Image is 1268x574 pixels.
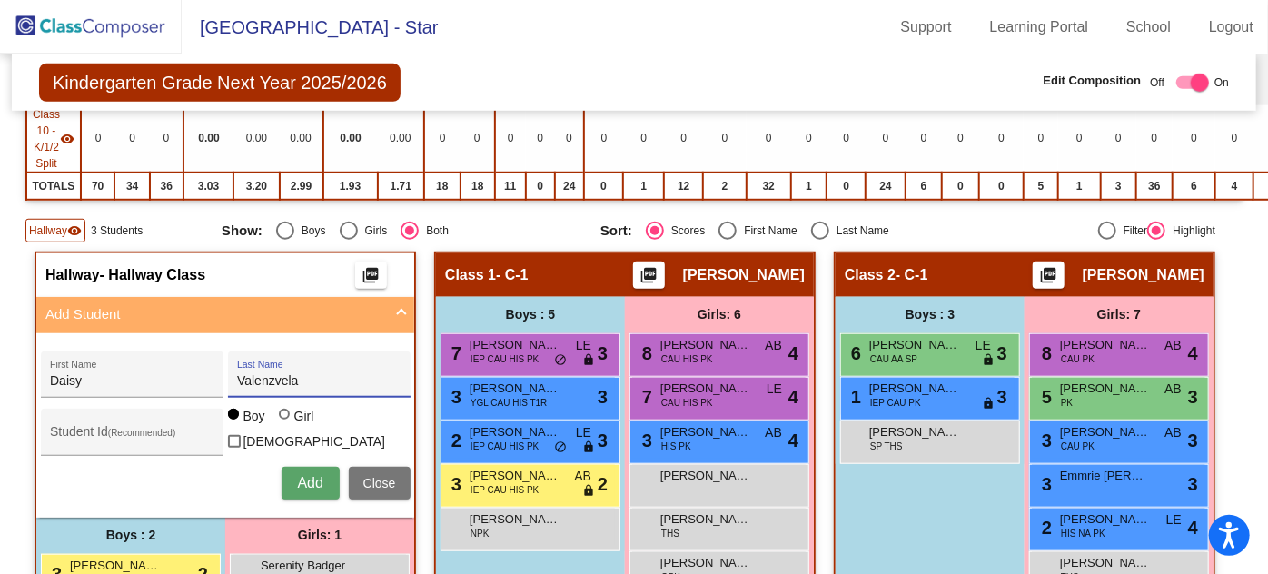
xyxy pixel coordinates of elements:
td: 6 [1173,173,1216,200]
span: 1 [847,387,861,407]
span: 2 [598,470,608,498]
span: [PERSON_NAME] [1083,266,1204,284]
td: 18 [424,173,461,200]
span: [PERSON_NAME] [869,336,960,354]
span: [GEOGRAPHIC_DATA] - Star [182,13,439,42]
td: 36 [1136,173,1173,200]
span: lock [582,353,595,368]
span: Class 1 [445,266,496,284]
span: IEP CAU PK [870,396,921,410]
a: Learning Portal [976,13,1104,42]
div: Girls: 6 [625,297,814,333]
span: 3 [1037,430,1052,450]
span: 7 [447,343,461,363]
span: AB [1164,423,1182,442]
span: LE [576,336,591,355]
span: [PERSON_NAME] [869,423,960,441]
td: 24 [866,173,906,200]
span: [PERSON_NAME] [1060,380,1151,398]
button: Close [349,467,411,500]
td: 0 [791,105,827,173]
td: 0 [526,105,556,173]
span: [PERSON_NAME] [683,266,805,284]
span: [PERSON_NAME] [660,554,751,572]
td: 0 [461,105,495,173]
span: 4 [1188,514,1198,541]
span: CAU PK [1061,440,1095,453]
mat-icon: picture_as_pdf [638,266,659,292]
span: 3 [598,427,608,454]
div: Highlight [1165,223,1215,239]
span: [PERSON_NAME] [470,510,560,529]
span: [PERSON_NAME] [660,510,751,529]
td: 1.93 [323,173,378,200]
span: AB [1164,336,1182,355]
div: Boys : 3 [836,297,1025,333]
span: Kindergarten Grade Next Year 2025/2026 [39,64,401,102]
input: First Name [50,374,213,389]
span: AB [574,467,591,486]
td: 0 [555,105,584,173]
span: 3 [447,387,461,407]
span: Sort: [600,223,632,239]
span: Add [297,475,322,490]
div: Boy [243,407,265,425]
span: SP THS [870,440,903,453]
td: 0 [979,173,1024,200]
td: 24 [555,173,584,200]
mat-radio-group: Select an option [600,222,966,240]
span: AB [765,423,782,442]
span: Show: [222,223,263,239]
span: 3 [638,430,652,450]
td: Charlotte Kyles - MILE - Life Skills [26,105,81,173]
span: 7 [638,387,652,407]
td: 11 [495,173,526,200]
span: NPK [471,527,490,540]
span: CAU HIS PK [661,396,713,410]
td: 0 [866,105,906,173]
span: [PERSON_NAME] [470,423,560,441]
td: 0 [942,173,979,200]
span: 8 [638,343,652,363]
span: Off [1150,74,1164,91]
span: [PERSON_NAME] [470,467,560,485]
span: - C-1 [896,266,928,284]
span: LE [976,336,991,355]
mat-icon: picture_as_pdf [361,266,382,292]
span: [PERSON_NAME] [1060,423,1151,441]
td: 6 [906,173,942,200]
span: 3 [1188,383,1198,411]
div: Girls: 7 [1025,297,1214,333]
td: 0 [1173,105,1216,173]
span: IEP CAU HIS PK [471,440,539,453]
span: 4 [788,383,798,411]
span: Emmrie [PERSON_NAME] [1060,467,1151,485]
div: Add Student [36,333,414,518]
td: 0 [114,105,150,173]
span: 3 [598,383,608,411]
span: [PERSON_NAME] [660,423,751,441]
span: 3 [1037,474,1052,494]
td: 0.00 [378,105,424,173]
td: 0.00 [183,105,234,173]
span: 3 [997,340,1007,367]
td: 0 [424,105,461,173]
td: 0 [747,105,791,173]
td: 36 [150,173,183,200]
td: 0.00 [280,105,323,173]
input: Student Id [50,431,213,446]
mat-icon: visibility [67,223,82,238]
span: [PERSON_NAME] [660,467,751,485]
span: [PERSON_NAME] [660,336,751,354]
td: 0 [81,105,114,173]
span: do_not_disturb_alt [554,353,567,368]
span: 4 [788,427,798,454]
span: 2 [447,430,461,450]
span: IEP CAU HIS PK [471,483,539,497]
input: Last Name [237,374,401,389]
span: [PERSON_NAME] [470,336,560,354]
span: HIS PK [661,440,691,453]
span: HIS NA PK [1061,527,1105,540]
span: 6 [847,343,861,363]
td: 3 [1101,173,1137,200]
